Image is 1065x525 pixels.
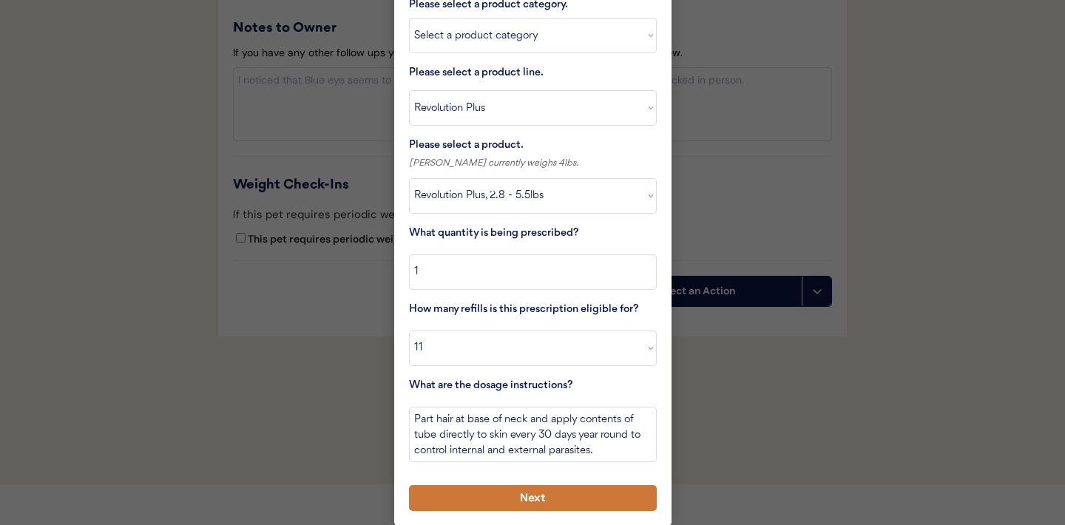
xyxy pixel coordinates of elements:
div: Please select a product. [409,137,657,155]
div: What quantity is being prescribed? [409,225,657,243]
input: Enter a number [409,254,657,290]
div: [PERSON_NAME] currently weighs 4lbs. [409,155,657,171]
div: How many refills is this prescription eligible for? [409,301,657,319]
div: Please select a product line. [409,64,557,83]
div: What are the dosage instructions? [409,377,657,396]
button: Next [409,485,657,511]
